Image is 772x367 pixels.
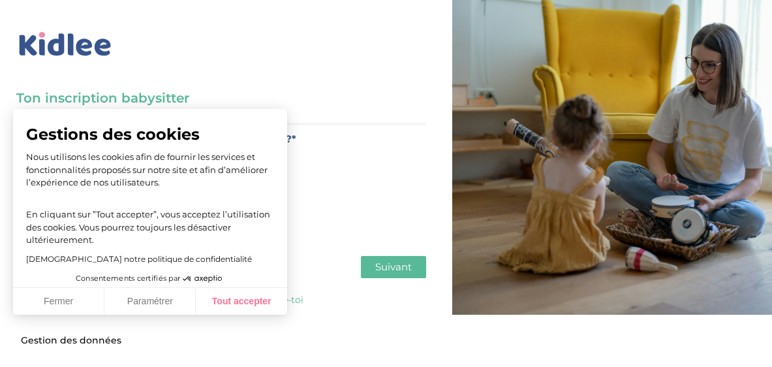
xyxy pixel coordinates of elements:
[26,125,274,144] span: Gestions des cookies
[13,327,129,355] button: Fermer le widget sans consentement
[26,196,274,247] p: En cliquant sur ”Tout accepter”, vous acceptez l’utilisation des cookies. Vous pourrez toujours l...
[76,275,180,282] span: Consentements certifiés par
[196,288,287,315] button: Tout accepter
[26,254,252,264] a: [DEMOGRAPHIC_DATA] notre politique de confidentialité
[16,89,426,107] h3: Ton inscription babysitter
[26,151,274,189] p: Nous utilisons les cookies afin de fournir les services et fonctionnalités proposés sur notre sit...
[104,288,196,315] button: Paramétrer
[183,259,222,298] svg: Axeptio
[69,270,231,287] button: Consentements certifiés par
[21,335,121,347] span: Gestion des données
[375,261,412,273] span: Suivant
[13,288,104,315] button: Fermer
[361,256,426,278] button: Suivant
[16,29,114,59] img: logo_kidlee_bleu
